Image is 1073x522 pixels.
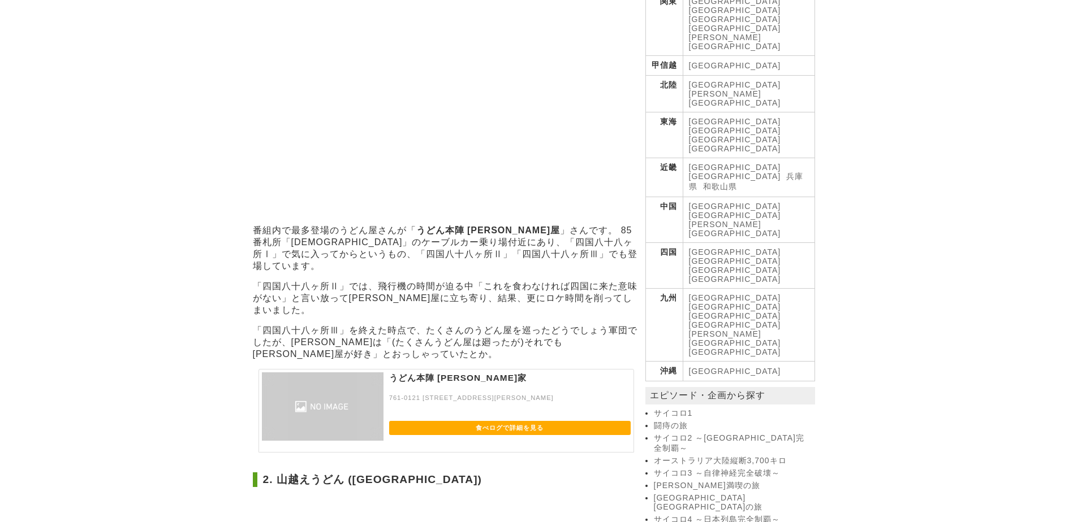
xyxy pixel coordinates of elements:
[689,80,781,89] a: [GEOGRAPHIC_DATA]
[689,211,781,220] a: [GEOGRAPHIC_DATA]
[689,135,781,144] a: [GEOGRAPHIC_DATA]
[689,256,781,266] a: [GEOGRAPHIC_DATA]
[654,493,812,512] a: [GEOGRAPHIC_DATA][GEOGRAPHIC_DATA]の旅
[689,293,781,302] a: [GEOGRAPHIC_DATA]
[689,302,781,311] a: [GEOGRAPHIC_DATA]
[689,117,781,126] a: [GEOGRAPHIC_DATA]
[689,202,781,211] a: [GEOGRAPHIC_DATA]
[689,15,781,24] a: [GEOGRAPHIC_DATA]
[654,433,812,454] a: サイコロ2 ～[GEOGRAPHIC_DATA]完全制覇～
[253,472,640,487] h2: 2. 山越えうどん ([GEOGRAPHIC_DATA])
[689,42,781,51] a: [GEOGRAPHIC_DATA]
[689,347,781,356] a: [GEOGRAPHIC_DATA]
[689,172,781,181] a: [GEOGRAPHIC_DATA]
[689,61,781,70] a: [GEOGRAPHIC_DATA]
[689,311,781,320] a: [GEOGRAPHIC_DATA]
[689,24,781,33] a: [GEOGRAPHIC_DATA]
[689,247,781,256] a: [GEOGRAPHIC_DATA]
[654,481,812,491] a: [PERSON_NAME]満喫の旅
[654,468,812,478] a: サイコロ3 ～自律神経完全破壊～
[654,456,812,466] a: オーストラリア大陸縦断3,700キロ
[689,329,781,347] a: [PERSON_NAME][GEOGRAPHIC_DATA]
[689,144,781,153] a: [GEOGRAPHIC_DATA]
[389,421,631,435] a: 食べログで詳細を見る
[689,126,781,135] a: [GEOGRAPHIC_DATA]
[689,33,761,42] a: [PERSON_NAME]
[645,243,683,289] th: 四国
[253,281,640,316] p: 「四国八十八ヶ所Ⅱ」では、飛行機の時間が迫る中「これを食わなければ四国に来た意味がない」と言い放って[PERSON_NAME]屋に立ち寄り、結果、更にロケ時間を削ってしまいました。
[645,197,683,243] th: 中国
[389,372,631,394] p: うどん本陣 [PERSON_NAME]家
[645,76,683,112] th: 北陸
[389,394,631,412] p: 761-0121 [STREET_ADDRESS][PERSON_NAME]
[689,220,781,238] a: [PERSON_NAME][GEOGRAPHIC_DATA]
[689,367,781,376] a: [GEOGRAPHIC_DATA]
[689,6,781,15] a: [GEOGRAPHIC_DATA]
[689,266,781,275] a: [GEOGRAPHIC_DATA]
[645,289,683,362] th: 九州
[703,182,737,191] a: 和歌山県
[645,362,683,381] th: 沖縄
[253,225,640,272] p: 番組内で最多登場のうどん屋さんが「 」さんです。 85番札所「[DEMOGRAPHIC_DATA]」のケーブルカー乗り場付近にあり、「四国八十八ヶ所Ⅰ」で気に入ってからというもの、「四国八十八ヶ...
[689,89,781,107] a: [PERSON_NAME][GEOGRAPHIC_DATA]
[416,225,561,235] strong: うどん本陣 [PERSON_NAME]屋
[654,408,812,419] a: サイコロ1
[262,372,383,441] img: うどん本陣 山田家
[689,275,781,284] a: [GEOGRAPHIC_DATA]
[253,325,640,360] p: 「四国八十八ヶ所Ⅲ」を終えた時点で、たくさんのうどん屋を巡ったどうでしょう軍団でしたが、[PERSON_NAME]は「(たくさんうどん屋は廻ったが)それでも[PERSON_NAME]屋が好き」と...
[645,112,683,158] th: 東海
[645,56,683,76] th: 甲信越
[689,320,781,329] a: [GEOGRAPHIC_DATA]
[654,421,812,431] a: 闘痔の旅
[645,158,683,197] th: 近畿
[689,163,781,172] a: [GEOGRAPHIC_DATA]
[645,387,815,404] p: エピソード・企画から探す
